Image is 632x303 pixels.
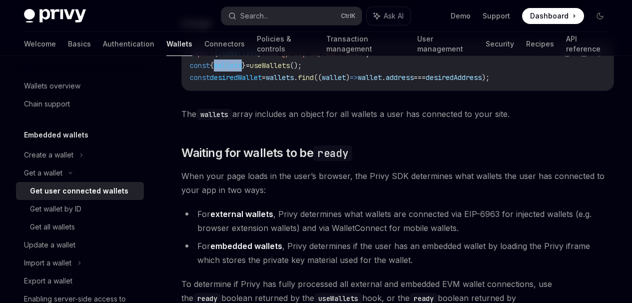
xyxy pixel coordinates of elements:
a: User management [417,32,474,56]
a: API reference [566,32,608,56]
span: = [246,61,250,70]
span: ); [482,73,490,82]
a: Support [483,11,510,21]
div: Export a wallet [24,275,72,287]
a: Get wallet by ID [16,200,144,218]
li: For , Privy determines what wallets are connected via EIP-6963 for injected wallets (e.g. browser... [181,207,614,235]
span: wallets [214,61,242,70]
code: wallets [196,109,232,120]
a: Authentication [103,32,154,56]
div: Create a wallet [24,149,73,161]
span: wallets [266,73,294,82]
span: find [298,73,314,82]
code: ready [313,145,352,161]
span: = [262,73,266,82]
h5: Embedded wallets [24,129,88,141]
a: Transaction management [326,32,406,56]
span: desiredAddress [426,73,482,82]
a: Demo [451,11,471,21]
span: wallet [358,73,382,82]
a: Get user connected wallets [16,182,144,200]
div: Import a wallet [24,257,71,269]
span: The array includes an object for all wallets a user has connected to your site. [181,107,614,121]
button: Search...CtrlK [221,7,362,25]
span: Ctrl K [341,12,356,20]
a: Export a wallet [16,272,144,290]
span: wallet [322,73,346,82]
div: Get a wallet [24,167,62,179]
a: Wallets overview [16,77,144,95]
button: Toggle dark mode [592,8,608,24]
a: Chain support [16,95,144,113]
img: dark logo [24,9,86,23]
strong: external wallets [210,209,273,219]
span: const [190,61,210,70]
span: (); [290,61,302,70]
li: For , Privy determines if the user has an embedded wallet by loading the Privy iframe which store... [181,239,614,267]
span: . [294,73,298,82]
a: Dashboard [522,8,584,24]
span: ) [346,73,350,82]
span: useWallets [250,61,290,70]
div: Wallets overview [24,80,80,92]
span: (( [314,73,322,82]
a: Welcome [24,32,56,56]
a: Update a wallet [16,236,144,254]
span: When your page loads in the user’s browser, the Privy SDK determines what wallets the user has co... [181,169,614,197]
a: Recipes [526,32,554,56]
div: Update a wallet [24,239,75,251]
div: Get user connected wallets [30,185,128,197]
span: } [242,61,246,70]
span: Waiting for wallets to be [181,145,352,161]
span: { [210,61,214,70]
div: Get all wallets [30,221,75,233]
div: Search... [240,10,268,22]
a: Security [486,32,514,56]
a: Connectors [204,32,245,56]
span: desiredWallet [210,73,262,82]
span: address [386,73,414,82]
span: . [382,73,386,82]
a: Policies & controls [257,32,314,56]
a: Wallets [166,32,192,56]
span: => [350,73,358,82]
a: Get all wallets [16,218,144,236]
span: === [414,73,426,82]
span: Ask AI [384,11,404,21]
a: Basics [68,32,91,56]
span: const [190,73,210,82]
button: Ask AI [367,7,411,25]
strong: embedded wallets [210,241,282,251]
span: Dashboard [530,11,569,21]
div: Chain support [24,98,70,110]
div: Get wallet by ID [30,203,81,215]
